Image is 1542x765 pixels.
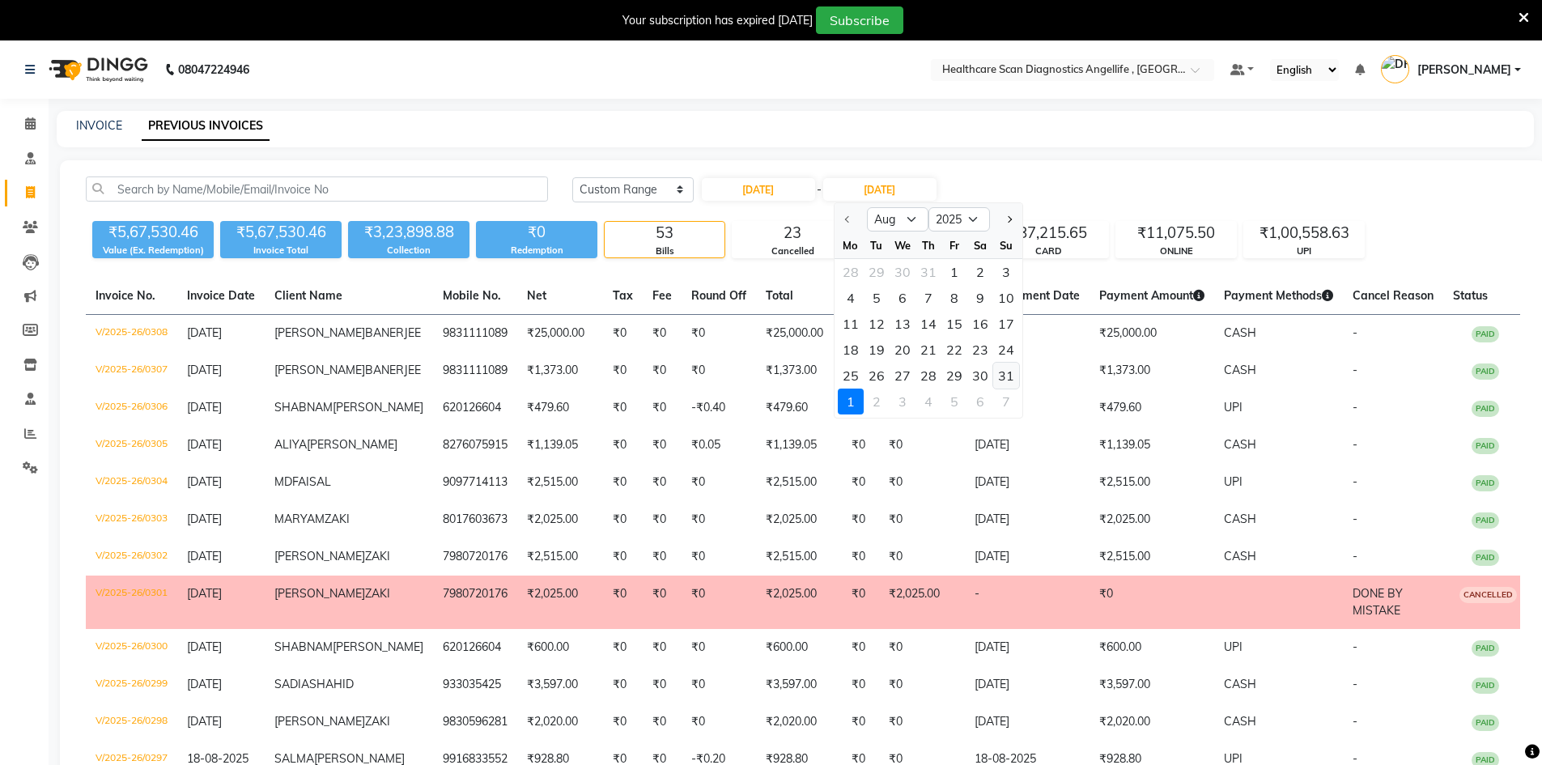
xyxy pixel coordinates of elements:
[864,389,890,414] div: Tuesday, September 2, 2025
[86,576,177,629] td: V/2025-26/0301
[517,501,603,538] td: ₹2,025.00
[187,512,222,526] span: [DATE]
[274,437,307,452] span: ALIYA
[187,474,222,489] span: [DATE]
[975,288,1080,303] span: Last Payment Date
[86,629,177,666] td: V/2025-26/0300
[1116,244,1236,258] div: ONLINE
[1090,389,1214,427] td: ₹479.60
[682,501,756,538] td: ₹0
[838,363,864,389] div: 25
[517,576,603,629] td: ₹2,025.00
[890,285,915,311] div: 6
[915,389,941,414] div: Thursday, September 4, 2025
[838,285,864,311] div: 4
[941,363,967,389] div: 29
[643,538,682,576] td: ₹0
[890,389,915,414] div: 3
[86,176,548,202] input: Search by Name/Mobile/Email/Invoice No
[1353,400,1357,414] span: -
[756,666,842,703] td: ₹3,597.00
[86,501,177,538] td: V/2025-26/0303
[915,337,941,363] div: 21
[842,501,879,538] td: ₹0
[838,363,864,389] div: Monday, August 25, 2025
[1090,666,1214,703] td: ₹3,597.00
[993,311,1019,337] div: 17
[993,389,1019,414] div: Sunday, September 7, 2025
[941,337,967,363] div: Friday, August 22, 2025
[817,181,822,198] span: -
[890,232,915,258] div: We
[867,207,928,232] select: Select month
[517,427,603,464] td: ₹1,139.05
[652,288,672,303] span: Fee
[603,464,643,501] td: ₹0
[605,222,724,244] div: 53
[1090,501,1214,538] td: ₹2,025.00
[86,315,177,353] td: V/2025-26/0308
[890,363,915,389] div: 27
[1353,474,1357,489] span: -
[756,352,842,389] td: ₹1,373.00
[941,337,967,363] div: 22
[1353,512,1357,526] span: -
[527,288,546,303] span: Net
[603,501,643,538] td: ₹0
[879,576,965,629] td: ₹2,025.00
[967,389,993,414] div: 6
[993,311,1019,337] div: Sunday, August 17, 2025
[967,363,993,389] div: Saturday, August 30, 2025
[915,285,941,311] div: 7
[682,703,756,741] td: ₹0
[1472,512,1499,529] span: PAID
[1224,640,1243,654] span: UPI
[1353,586,1403,618] span: DONE BY MISTAKE
[993,337,1019,363] div: 24
[1224,400,1243,414] span: UPI
[433,315,517,353] td: 9831111089
[433,629,517,666] td: 620126604
[864,232,890,258] div: Tu
[643,352,682,389] td: ₹0
[1224,363,1256,377] span: CASH
[333,640,423,654] span: [PERSON_NAME]
[292,474,331,489] span: FAISAL
[86,427,177,464] td: V/2025-26/0305
[965,629,1090,666] td: [DATE]
[967,311,993,337] div: Saturday, August 16, 2025
[307,437,397,452] span: [PERSON_NAME]
[603,629,643,666] td: ₹0
[92,221,214,244] div: ₹5,67,530.46
[682,538,756,576] td: ₹0
[993,259,1019,285] div: Sunday, August 3, 2025
[756,389,842,427] td: ₹479.60
[433,464,517,501] td: 9097714113
[1001,206,1015,232] button: Next month
[993,363,1019,389] div: 31
[517,629,603,666] td: ₹600.00
[1099,288,1204,303] span: Payment Amount
[1090,427,1214,464] td: ₹1,139.05
[890,337,915,363] div: 20
[187,640,222,654] span: [DATE]
[1090,629,1214,666] td: ₹600.00
[187,586,222,601] span: [DATE]
[702,178,815,201] input: Start Date
[348,221,469,244] div: ₹3,23,898.88
[274,640,333,654] span: SHABNAM
[928,207,990,232] select: Select year
[915,311,941,337] div: Thursday, August 14, 2025
[622,12,813,29] div: Your subscription has expired [DATE]
[756,703,842,741] td: ₹2,020.00
[603,666,643,703] td: ₹0
[643,389,682,427] td: ₹0
[682,629,756,666] td: ₹0
[517,389,603,427] td: ₹479.60
[864,337,890,363] div: Tuesday, August 19, 2025
[1090,538,1214,576] td: ₹2,515.00
[691,288,746,303] span: Round Off
[965,427,1090,464] td: [DATE]
[1472,640,1499,657] span: PAID
[86,389,177,427] td: V/2025-26/0306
